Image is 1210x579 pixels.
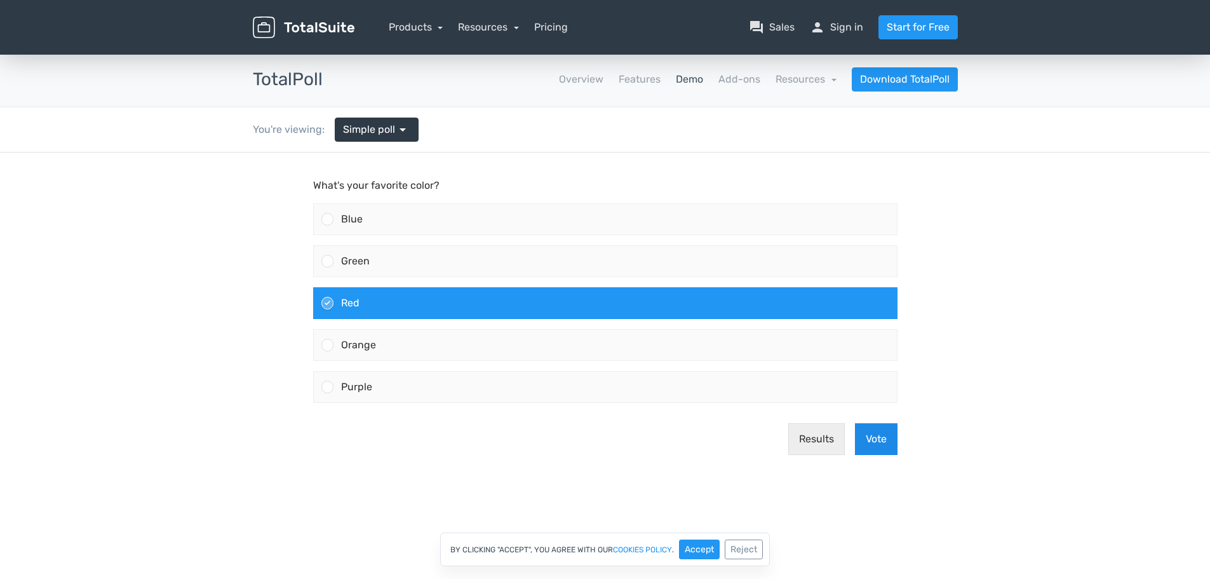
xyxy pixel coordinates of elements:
button: Reject [725,540,763,559]
a: Features [619,72,661,87]
span: Purple [341,228,372,240]
span: Red [341,144,360,156]
span: question_answer [749,20,764,35]
a: Pricing [534,20,568,35]
span: Blue [341,60,363,72]
div: You're viewing: [253,122,335,137]
a: Simple poll arrow_drop_down [335,118,419,142]
a: Resources [458,21,519,33]
a: Resources [776,73,837,85]
a: Start for Free [878,15,958,39]
span: person [810,20,825,35]
a: Demo [676,72,703,87]
a: personSign in [810,20,863,35]
a: Products [389,21,443,33]
a: cookies policy [613,546,672,554]
span: Simple poll [343,122,395,137]
p: What's your favorite color? [313,25,897,41]
h3: TotalPoll [253,70,323,90]
button: Accept [679,540,720,559]
a: Download TotalPoll [852,67,958,92]
span: arrow_drop_down [395,122,410,137]
a: Add-ons [718,72,760,87]
span: Orange [341,186,376,198]
div: By clicking "Accept", you agree with our . [440,533,770,566]
span: Green [341,102,370,114]
img: TotalSuite for WordPress [253,17,354,39]
a: Overview [559,72,603,87]
button: Results [788,271,845,303]
a: question_answerSales [749,20,795,35]
button: Vote [855,271,897,303]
